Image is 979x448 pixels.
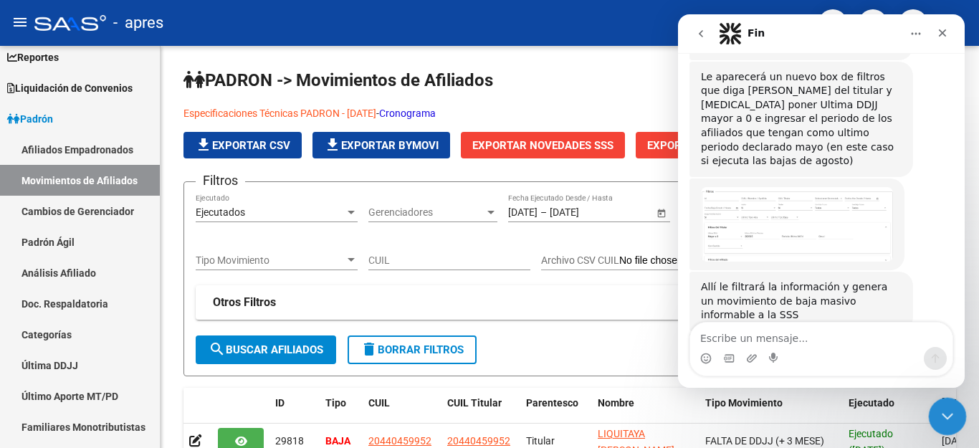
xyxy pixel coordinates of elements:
[324,139,439,152] span: Exportar Bymovi
[368,206,484,219] span: Gerenciadores
[705,397,783,409] span: Tipo Movimiento
[699,388,843,435] datatable-header-cell: Tipo Movimiento
[929,398,967,436] iframe: Intercom live chat
[472,139,613,152] span: Exportar Novedades SSS
[183,108,376,119] a: Especificaciones Técnicas PADRON - [DATE]
[526,435,555,447] span: Titular
[7,49,59,65] span: Reportes
[113,7,163,39] span: - apres
[942,435,971,447] span: [DATE]
[550,206,620,219] input: Fecha fin
[324,136,341,153] mat-icon: file_download
[360,343,464,356] span: Borrar Filtros
[461,132,625,158] button: Exportar Novedades SSS
[183,70,493,90] span: PADRON -> Movimientos de Afiliados
[196,285,944,320] mat-expansion-panel-header: Otros Filtros
[592,388,699,435] datatable-header-cell: Nombre
[654,205,669,220] button: Open calendar
[368,435,431,447] span: 20440459952
[195,136,212,153] mat-icon: file_download
[209,343,323,356] span: Buscar Afiliados
[678,14,965,388] iframe: Intercom live chat
[196,254,345,267] span: Tipo Movimiento
[619,254,702,267] input: Archivo CSV CUIL
[11,14,29,31] mat-icon: menu
[213,295,276,310] strong: Otros Filtros
[320,388,363,435] datatable-header-cell: Tipo
[508,206,538,219] input: Fecha inicio
[196,171,245,191] h3: Filtros
[312,132,450,158] button: Exportar Bymovi
[647,139,817,152] span: Exportar Novedades Prepago
[363,388,441,435] datatable-header-cell: CUIL
[183,105,956,121] p: -
[325,397,346,409] span: Tipo
[269,388,320,435] datatable-header-cell: ID
[195,139,290,152] span: Exportar CSV
[7,80,133,96] span: Liquidación de Convenios
[348,335,477,364] button: Borrar Filtros
[598,397,634,409] span: Nombre
[275,397,285,409] span: ID
[849,397,894,409] span: Ejecutado
[325,435,350,447] strong: BAJA
[441,388,520,435] datatable-header-cell: CUIL Titular
[540,206,547,219] span: –
[843,388,936,435] datatable-header-cell: Ejecutado
[368,397,390,409] span: CUIL
[7,111,53,127] span: Padrón
[520,388,592,435] datatable-header-cell: Parentesco
[360,340,378,358] mat-icon: delete
[636,132,828,158] button: Exportar Novedades Prepago
[196,206,245,218] span: Ejecutados
[196,335,336,364] button: Buscar Afiliados
[447,397,502,409] span: CUIL Titular
[183,132,302,158] button: Exportar CSV
[209,340,226,358] mat-icon: search
[526,397,578,409] span: Parentesco
[541,254,619,266] span: Archivo CSV CUIL
[447,435,510,447] span: 20440459952
[705,435,824,447] span: FALTA DE DDJJ (+ 3 MESE)
[275,435,304,447] span: 29818
[379,108,436,119] a: Cronograma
